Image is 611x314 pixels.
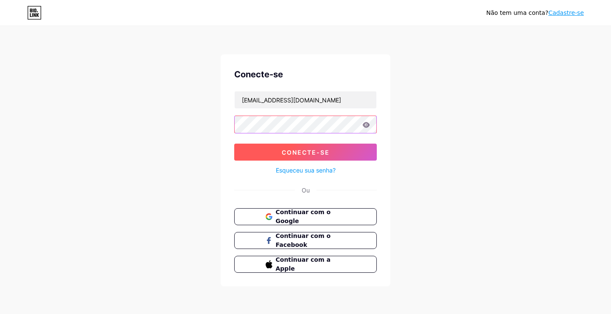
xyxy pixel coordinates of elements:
font: Esqueceu sua senha? [276,167,336,174]
button: Continuar com a Apple [234,256,377,273]
font: Continuar com o Facebook [276,232,331,248]
button: Continuar com o Facebook [234,232,377,249]
font: Conecte-se [234,69,283,79]
font: Continuar com o Google [276,209,331,224]
font: Conecte-se [282,149,330,156]
font: Não tem uma conta? [486,9,548,16]
input: Nome de usuário [235,91,376,108]
button: Continuar com o Google [234,208,377,225]
button: Conecte-se [234,144,377,161]
a: Cadastre-se [548,9,584,16]
font: Continuar com a Apple [276,256,331,272]
font: Ou [302,187,310,194]
a: Esqueceu sua senha? [276,166,336,175]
